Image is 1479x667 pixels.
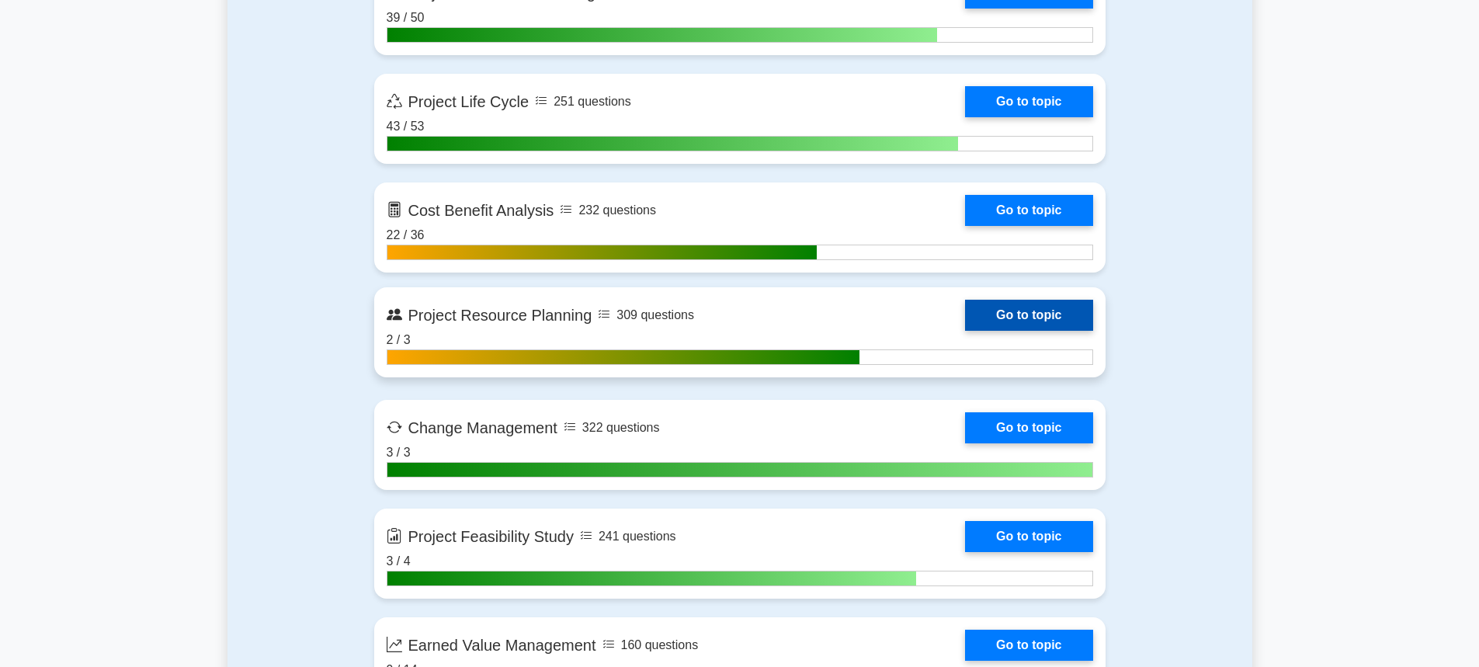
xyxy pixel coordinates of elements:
a: Go to topic [965,300,1092,331]
a: Go to topic [965,521,1092,552]
a: Go to topic [965,412,1092,443]
a: Go to topic [965,195,1092,226]
a: Go to topic [965,86,1092,117]
a: Go to topic [965,630,1092,661]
